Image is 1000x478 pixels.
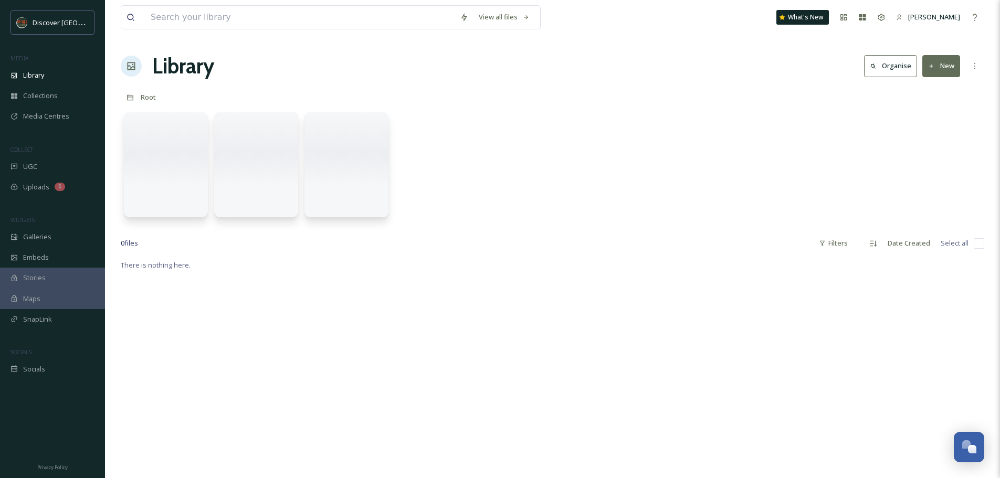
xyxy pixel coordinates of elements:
button: Organise [864,55,917,77]
span: There is nothing here. [121,260,191,270]
a: View all files [473,7,535,27]
button: Open Chat [954,432,984,462]
span: Select all [941,238,969,248]
span: Maps [23,294,40,304]
input: Search your library [145,6,455,29]
span: Embeds [23,252,49,262]
span: Discover [GEOGRAPHIC_DATA][US_STATE] [33,17,164,27]
span: Root [141,92,156,102]
a: What's New [776,10,829,25]
a: Library [152,50,214,82]
img: SIN-logo.svg [17,17,27,28]
span: WIDGETS [10,216,35,224]
span: Uploads [23,182,49,192]
span: SnapLink [23,314,52,324]
span: Collections [23,91,58,101]
a: [PERSON_NAME] [891,7,965,27]
span: Stories [23,273,46,283]
span: Socials [23,364,45,374]
span: Library [23,70,44,80]
span: Media Centres [23,111,69,121]
span: COLLECT [10,145,33,153]
span: Galleries [23,232,51,242]
a: Privacy Policy [37,460,68,473]
span: 0 file s [121,238,138,248]
div: Filters [814,233,853,253]
span: SOCIALS [10,348,31,356]
span: [PERSON_NAME] [908,12,960,22]
div: 1 [55,183,65,191]
a: Root [141,91,156,103]
span: Privacy Policy [37,464,68,471]
div: Date Created [882,233,935,253]
span: UGC [23,162,37,172]
span: MEDIA [10,54,29,62]
button: New [922,55,960,77]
